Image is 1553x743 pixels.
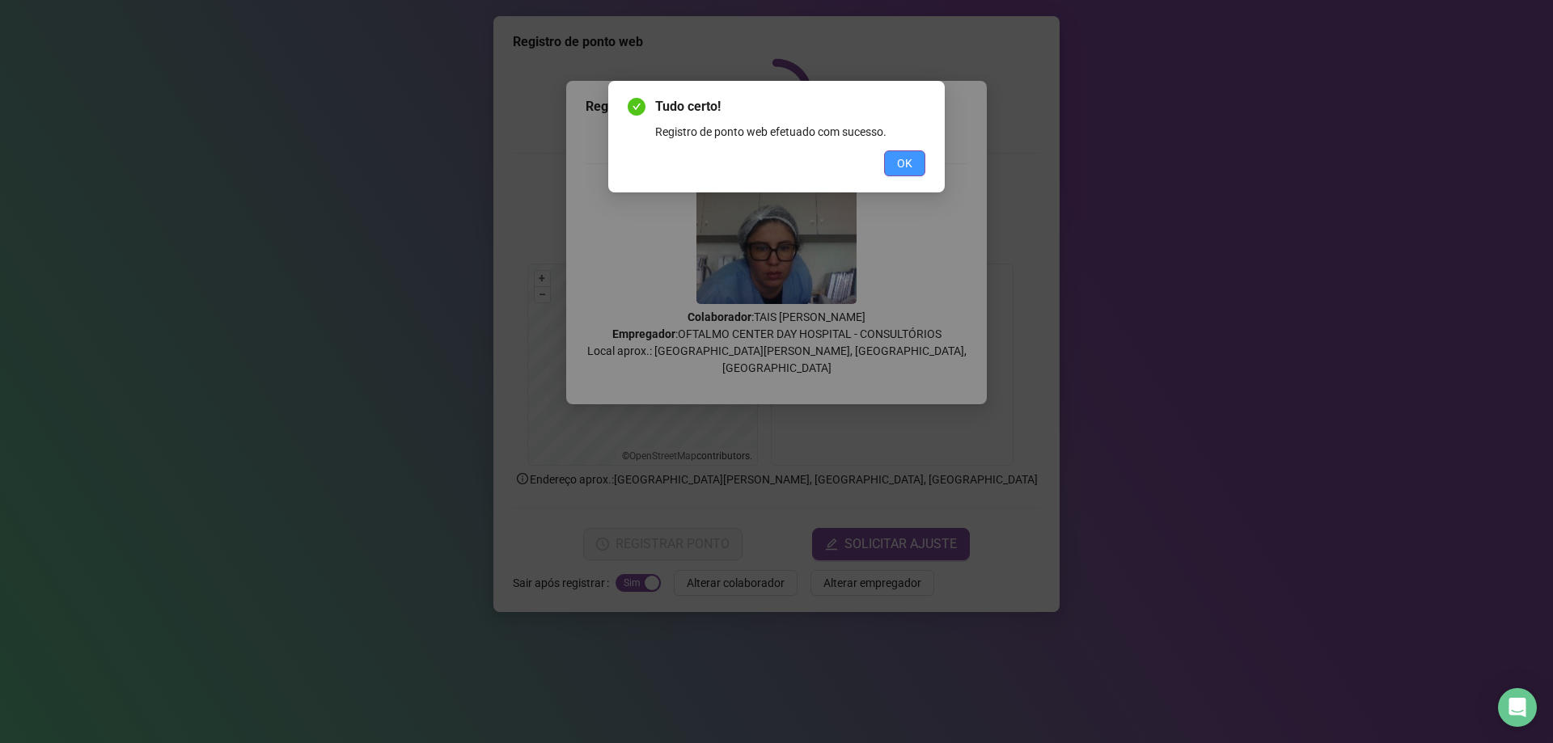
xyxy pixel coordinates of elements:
span: check-circle [628,98,645,116]
div: Open Intercom Messenger [1498,688,1537,727]
div: Registro de ponto web efetuado com sucesso. [655,123,925,141]
span: Tudo certo! [655,97,925,116]
span: OK [897,154,912,172]
button: OK [884,150,925,176]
